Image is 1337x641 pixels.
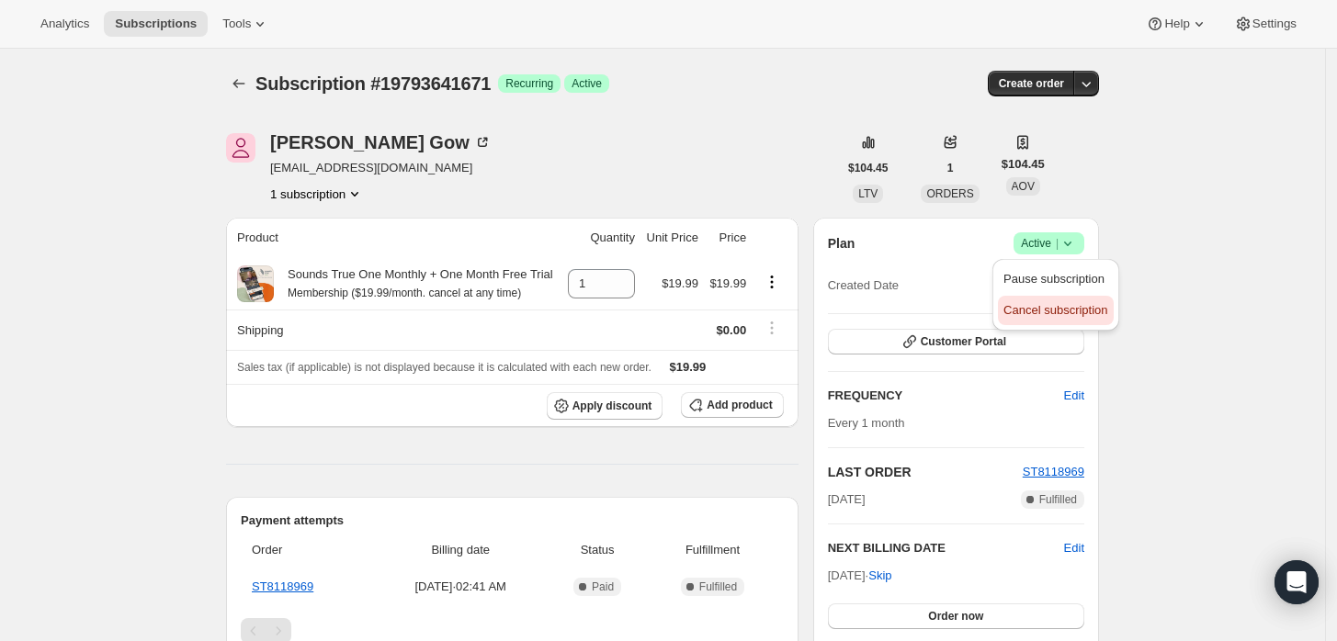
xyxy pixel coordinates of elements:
[926,187,973,200] span: ORDERS
[828,490,866,509] span: [DATE]
[681,392,783,418] button: Add product
[848,161,888,175] span: $104.45
[104,11,208,37] button: Subscriptions
[936,155,965,181] button: 1
[1023,465,1084,478] a: ST8118969
[237,265,274,302] img: product img
[572,399,652,413] span: Apply discount
[868,567,891,585] span: Skip
[757,318,787,338] button: Shipping actions
[274,265,553,302] div: Sounds True One Monthly + One Month Free Trial
[1223,11,1308,37] button: Settings
[252,579,313,593] a: ST8118969
[699,579,737,594] span: Fulfilled
[1064,539,1084,557] button: Edit
[380,541,542,559] span: Billing date
[211,11,280,37] button: Tools
[828,463,1023,481] h2: LAST ORDER
[1064,387,1084,405] span: Edit
[828,416,905,430] span: Every 1 month
[572,76,602,91] span: Active
[1023,463,1084,481] button: ST8118969
[226,71,252,96] button: Subscriptions
[270,133,492,152] div: [PERSON_NAME] Gow
[226,133,255,163] span: Janice Gow
[828,329,1084,354] button: Customer Portal
[222,17,251,31] span: Tools
[757,272,787,292] button: Product actions
[1003,303,1107,317] span: Cancel subscription
[828,603,1084,629] button: Order now
[652,541,772,559] span: Fulfillment
[947,161,954,175] span: 1
[1039,492,1077,507] span: Fulfilled
[547,392,663,420] button: Apply discount
[717,323,747,337] span: $0.00
[670,360,707,374] span: $19.99
[592,579,614,594] span: Paid
[561,218,640,258] th: Quantity
[1021,234,1077,253] span: Active
[505,76,553,91] span: Recurring
[828,276,899,295] span: Created Date
[999,76,1064,91] span: Create order
[237,361,652,374] span: Sales tax (if applicable) is not displayed because it is calculated with each new order.
[226,218,561,258] th: Product
[1012,180,1035,193] span: AOV
[998,264,1113,294] button: Pause subscription
[662,276,698,290] span: $19.99
[1135,11,1218,37] button: Help
[115,17,197,31] span: Subscriptions
[1275,560,1319,604] div: Open Intercom Messenger
[928,609,983,624] span: Order now
[709,276,746,290] span: $19.99
[40,17,89,31] span: Analytics
[828,568,892,582] span: [DATE] ·
[858,187,878,200] span: LTV
[1056,236,1059,251] span: |
[1252,17,1297,31] span: Settings
[380,578,542,596] span: [DATE] · 02:41 AM
[1164,17,1189,31] span: Help
[288,287,521,299] small: Membership ($19.99/month. cancel at any time)
[837,155,899,181] button: $104.45
[1053,381,1095,410] button: Edit
[226,309,561,350] th: Shipping
[241,512,784,530] h2: Payment attempts
[1002,155,1045,174] span: $104.45
[704,218,752,258] th: Price
[29,11,100,37] button: Analytics
[828,234,855,253] h2: Plan
[270,159,492,177] span: [EMAIL_ADDRESS][DOMAIN_NAME]
[255,73,491,94] span: Subscription #19793641671
[640,218,704,258] th: Unit Price
[1003,272,1105,286] span: Pause subscription
[988,71,1075,96] button: Create order
[241,530,374,570] th: Order
[998,296,1113,325] button: Cancel subscription
[828,387,1064,405] h2: FREQUENCY
[270,185,364,203] button: Product actions
[553,541,642,559] span: Status
[707,398,772,412] span: Add product
[857,561,902,590] button: Skip
[921,334,1006,349] span: Customer Portal
[828,539,1064,557] h2: NEXT BILLING DATE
